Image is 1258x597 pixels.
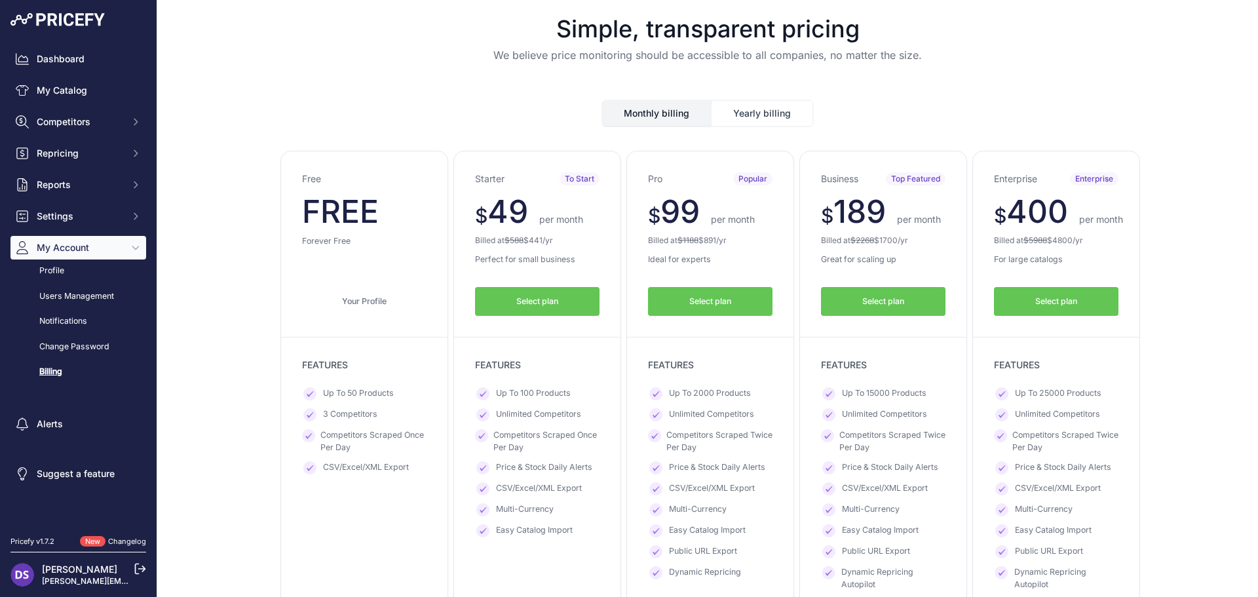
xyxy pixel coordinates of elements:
a: [PERSON_NAME][EMAIL_ADDRESS][DOMAIN_NAME] [42,576,244,586]
a: Suggest a feature [10,462,146,486]
a: [PERSON_NAME] [42,564,117,575]
span: FREE [302,192,379,231]
span: $ [994,204,1006,227]
h3: Pro [648,172,662,185]
span: $ [475,204,487,227]
p: Perfect for small business [475,254,600,266]
span: CSV/Excel/XML Export [323,461,409,474]
span: Unlimited Competitors [496,408,581,421]
span: 189 [833,192,886,231]
span: Easy Catalog Import [1015,524,1092,537]
span: Dynamic Repricing Autopilot [841,566,945,590]
span: 2268 [856,235,874,245]
span: Up To 50 Products [323,387,394,400]
p: FEATURES [648,358,772,372]
span: CSV/Excel/XML Export [496,482,582,495]
span: Multi-Currency [1015,503,1073,516]
span: Dynamic Repricing [669,566,741,579]
p: Billed at $ /yr [475,235,600,246]
span: 5988 [1029,235,1047,245]
span: Select plan [862,296,904,308]
a: Billing [10,360,146,383]
p: We believe price monitoring should be accessible to all companies, no matter the size. [168,47,1248,63]
span: Competitors Scraped Once Per Day [493,429,600,453]
span: Top Featured [886,172,945,185]
button: Settings [10,204,146,228]
a: My Catalog [10,79,146,102]
button: Repricing [10,142,146,165]
del: $ [1023,235,1047,245]
del: $ [505,235,524,245]
p: FEATURES [302,358,427,372]
span: Price & Stock Daily Alerts [496,461,592,474]
span: Settings [37,210,123,223]
span: Unlimited Competitors [1015,408,1100,421]
span: Select plan [1035,296,1077,308]
button: Reports [10,173,146,197]
a: Alerts [10,412,146,436]
span: Up To 15000 Products [842,387,926,400]
span: Multi-Currency [842,503,900,516]
span: Up To 2000 Products [669,387,751,400]
span: 891 [704,235,716,245]
span: $ [821,204,833,227]
h3: Enterprise [994,172,1037,185]
span: My Account [37,241,123,254]
a: Changelog [108,537,146,546]
h3: Starter [475,172,505,185]
span: CSV/Excel/XML Export [1015,482,1101,495]
h3: Free [302,172,321,185]
span: $ [648,204,660,227]
span: Multi-Currency [496,503,554,516]
p: Billed at $ /yr [821,235,945,246]
button: Yearly billing [712,101,812,126]
span: Public URL Export [669,545,737,558]
p: FEATURES [475,358,600,372]
span: per month [711,214,755,225]
p: Ideal for experts [648,254,772,266]
span: 1700 [879,235,898,245]
span: To Start [560,172,600,185]
span: Competitors Scraped Once Per Day [320,429,427,453]
span: New [80,536,105,547]
span: Easy Catalog Import [669,524,746,537]
span: Reports [37,178,123,191]
span: Select plan [516,296,558,308]
a: Users Management [10,285,146,308]
span: Up To 25000 Products [1015,387,1101,400]
img: Pricefy Logo [10,13,105,26]
span: per month [897,214,941,225]
span: per month [539,214,583,225]
span: 99 [660,192,700,231]
span: 400 [1006,192,1068,231]
a: Your Profile [302,287,427,317]
button: Select plan [821,287,945,317]
button: Select plan [475,287,600,317]
span: Public URL Export [1015,545,1083,558]
span: Competitors Scraped Twice Per Day [839,429,945,453]
span: Unlimited Competitors [842,408,927,421]
span: Dynamic Repricing Autopilot [1014,566,1118,590]
nav: Sidebar [10,47,146,520]
button: Competitors [10,110,146,134]
span: Competitors [37,115,123,128]
span: 588 [510,235,524,245]
span: per month [1079,214,1123,225]
span: Select plan [689,296,731,308]
span: Price & Stock Daily Alerts [1015,461,1111,474]
span: CSV/Excel/XML Export [669,482,755,495]
span: Price & Stock Daily Alerts [842,461,938,474]
p: Billed at $ /yr [994,235,1118,246]
button: My Account [10,236,146,260]
span: Unlimited Competitors [669,408,754,421]
span: Public URL Export [842,545,910,558]
span: Enterprise [1070,172,1118,185]
a: Change Password [10,336,146,358]
a: Notifications [10,310,146,333]
button: Monthly billing [603,101,710,126]
a: Dashboard [10,47,146,71]
span: Price & Stock Daily Alerts [669,461,765,474]
span: Easy Catalog Import [496,524,573,537]
p: Billed at $ /yr [648,235,772,246]
span: Up To 100 Products [496,387,571,400]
